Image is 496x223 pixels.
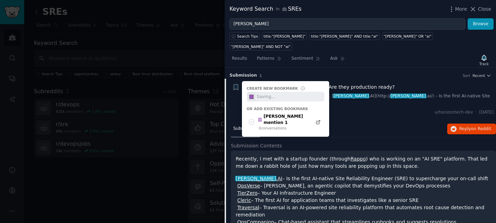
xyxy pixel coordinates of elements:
button: Browse [468,18,494,30]
div: title:"[PERSON_NAME]" AND title:"ai" [311,34,378,39]
span: Sentiment [291,56,313,62]
a: Patterns [254,53,284,67]
a: Results [229,53,250,67]
span: Search Tips [237,34,258,39]
div: Or add existing bookmark [247,106,324,111]
span: in [276,6,279,12]
a: OpsVerse [237,183,260,188]
div: Create new bookmark [247,86,298,91]
span: · [476,109,477,116]
span: More [455,6,467,13]
a: ...any tools are popping up in this space. [[PERSON_NAME].AI](http://[PERSON_NAME].ai/) – Is the ... [244,93,494,105]
div: title:"[PERSON_NAME]" [264,34,306,39]
a: title:"[PERSON_NAME]" AND title:"ai" [309,32,380,40]
a: "[PERSON_NAME]" AND NOT "ai" [229,42,292,50]
span: Ask [330,56,338,62]
span: Submission [229,72,257,79]
a: [PERSON_NAME].AI [236,176,282,181]
a: Traversal [237,205,259,210]
div: Track [479,61,489,66]
a: title:"[PERSON_NAME]" [262,32,307,40]
span: Recent [472,73,485,78]
span: Close [478,6,491,13]
a: "[PERSON_NAME]" OR "ai" [382,32,433,40]
a: Cleric [237,197,251,203]
span: Patterns [257,56,274,62]
div: Sort [463,73,470,78]
p: Recently, I met with a startup founder (through ) who is working on an "AI SRE" platform. That le... [236,155,491,170]
div: [PERSON_NAME] mention 1 [258,114,308,126]
span: [PERSON_NAME] [333,94,369,98]
span: 1 [259,74,262,78]
span: [PERSON_NAME] [235,176,277,181]
span: Reply [459,126,491,132]
input: Try a keyword related to your business [229,18,465,30]
a: Sentiment [289,53,323,67]
div: "[PERSON_NAME]" OR "ai" [384,34,431,39]
button: Close [469,6,491,13]
span: Submission [233,126,258,132]
div: 0 conversation s [259,126,309,130]
a: TierZero [237,190,258,196]
span: [PERSON_NAME] [390,94,426,98]
button: Track [477,53,491,67]
button: Replyon Reddit [447,124,496,135]
span: [DATE] [479,109,494,116]
span: Submission Contents [231,142,282,149]
a: Rappo [351,156,366,162]
div: Keyword Search SREs [229,5,301,13]
a: Ask [328,53,348,67]
button: More [448,6,467,13]
div: "[PERSON_NAME]" AND NOT "ai" [231,44,291,49]
button: Search Tips [229,32,260,40]
span: Results [232,56,247,62]
span: on Reddit [471,126,491,131]
button: Recent [472,73,491,78]
span: u/horizontech-dev [435,109,473,116]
